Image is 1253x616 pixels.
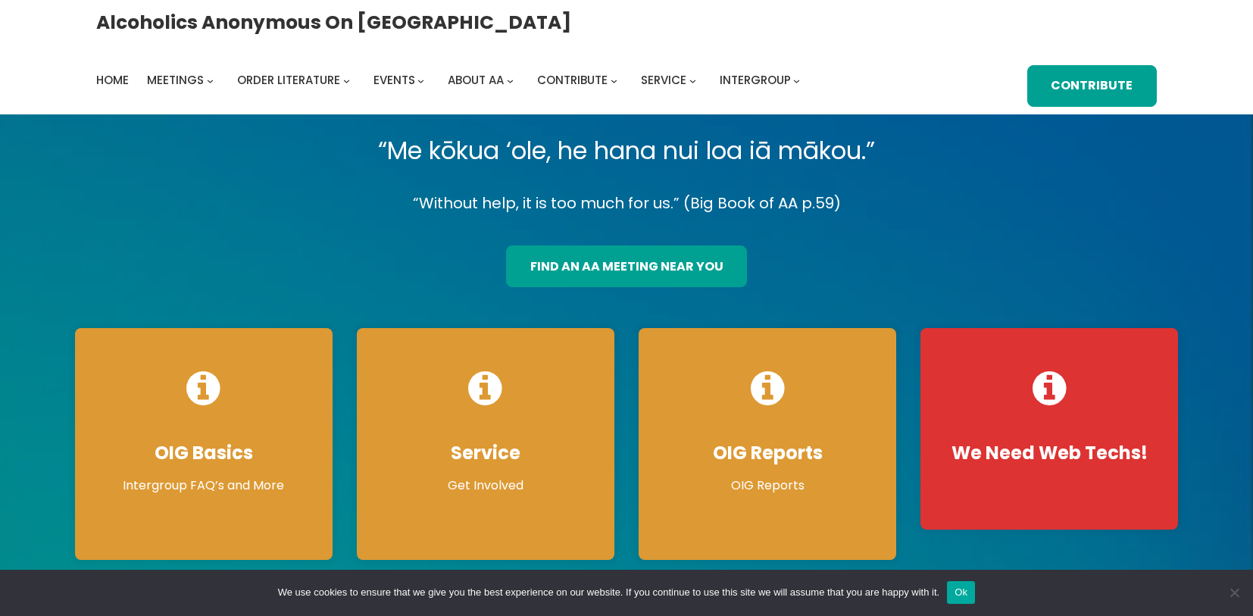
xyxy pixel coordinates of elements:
button: Ok [947,581,975,604]
p: Get Involved [372,477,599,495]
a: Contribute [1027,65,1157,107]
a: Meetings [147,70,204,91]
a: Intergroup [720,70,791,91]
span: Order Literature [237,72,340,88]
button: Meetings submenu [207,77,214,84]
span: No [1226,585,1242,600]
span: Contribute [537,72,608,88]
p: “Without help, it is too much for us.” (Big Book of AA p.59) [63,190,1191,217]
a: find an aa meeting near you [506,245,747,287]
button: Order Literature submenu [343,77,350,84]
button: Service submenu [689,77,696,84]
span: Meetings [147,72,204,88]
h4: OIG Reports [654,442,881,464]
button: Events submenu [417,77,424,84]
span: Home [96,72,129,88]
span: Service [641,72,686,88]
a: Contribute [537,70,608,91]
h4: OIG Basics [90,442,317,464]
nav: Intergroup [96,70,805,91]
button: Contribute submenu [611,77,617,84]
h4: Service [372,442,599,464]
a: Home [96,70,129,91]
span: About AA [448,72,504,88]
p: Intergroup FAQ’s and More [90,477,317,495]
a: Alcoholics Anonymous on [GEOGRAPHIC_DATA] [96,5,571,39]
span: Intergroup [720,72,791,88]
button: About AA submenu [507,77,514,84]
p: “Me kōkua ‘ole, he hana nui loa iā mākou.” [63,130,1191,172]
a: Service [641,70,686,91]
p: OIG Reports [654,477,881,495]
span: Events [373,72,415,88]
span: We use cookies to ensure that we give you the best experience on our website. If you continue to ... [278,585,939,600]
a: Events [373,70,415,91]
h4: We Need Web Techs! [936,442,1163,464]
a: About AA [448,70,504,91]
button: Intergroup submenu [793,77,800,84]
